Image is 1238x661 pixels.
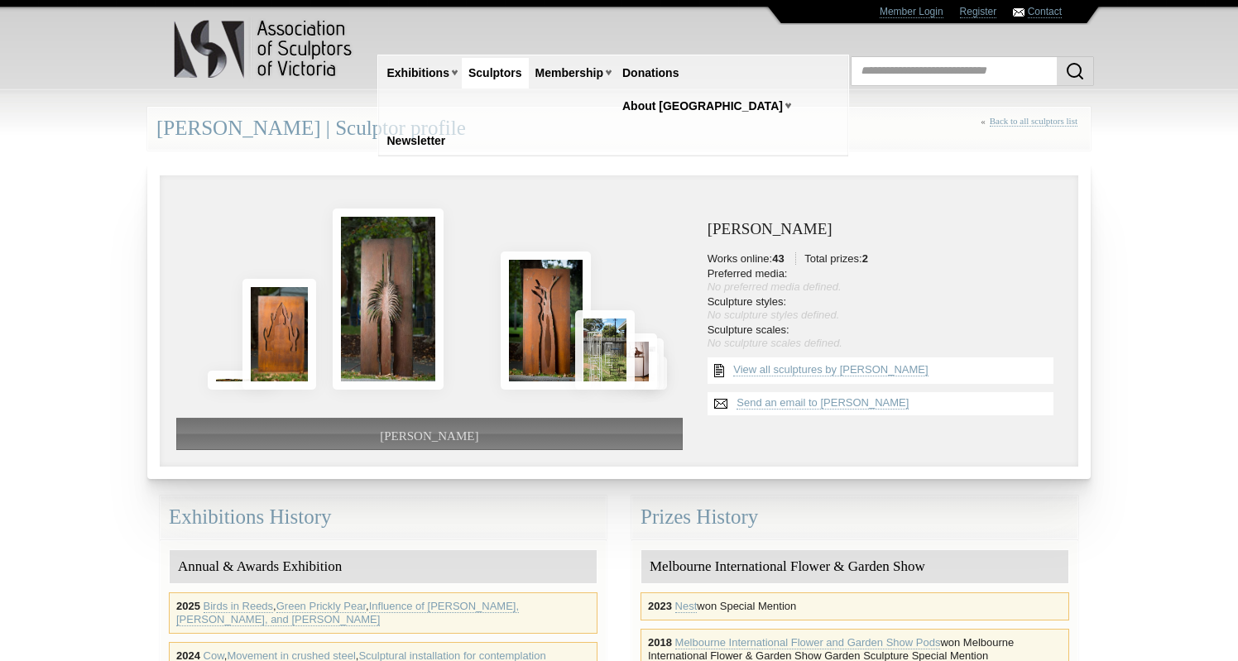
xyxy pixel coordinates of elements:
img: The Melbourne International Flower and Garden Show Mob [208,371,275,389]
div: Exhibitions History [160,496,607,539]
img: Search [1065,61,1085,81]
div: won Special Mention [641,592,1069,620]
a: Back to all sculptors list [990,116,1077,127]
img: Scarred - Canoe Tree [501,251,591,390]
h3: [PERSON_NAME] [708,221,1062,238]
img: Buddha [242,279,316,390]
li: Sculpture styles: [708,295,1062,322]
div: « [981,116,1082,145]
img: David Doyle [575,310,635,389]
a: Register [960,6,997,18]
a: Exhibitions [381,58,456,89]
a: Influence of [PERSON_NAME], [PERSON_NAME], and [PERSON_NAME] [176,600,519,626]
li: Preferred media: [708,267,1062,294]
li: Works online: Total prizes: [708,252,1062,266]
a: About [GEOGRAPHIC_DATA] [616,91,789,122]
a: Donations [616,58,685,89]
img: logo.png [173,17,355,82]
img: Send an email to David Doyle [708,392,734,415]
div: Melbourne International Flower & Garden Show [641,550,1068,584]
li: Sculpture scales: [708,323,1062,350]
a: Send an email to [PERSON_NAME] [737,396,909,410]
img: Yacca - Grass Tree [333,208,444,390]
div: No sculpture scales defined. [708,337,1062,350]
strong: 2025 [176,600,200,612]
strong: 43 [772,252,784,265]
strong: 2023 [648,600,672,612]
a: Sculptors [462,58,529,89]
a: Contact [1028,6,1062,18]
a: Member Login [880,6,943,18]
a: Newsletter [381,126,453,156]
img: Contact ASV [1013,8,1024,17]
div: Prizes History [631,496,1078,539]
div: Annual & Awards Exhibition [170,550,597,584]
a: Birds in Reeds [204,600,274,613]
span: [PERSON_NAME] [380,429,478,443]
a: Membership [529,58,610,89]
div: , , [169,592,597,634]
a: Melbourne International Flower and Garden Show Pods [675,636,941,649]
div: No preferred media defined. [708,280,1062,294]
div: [PERSON_NAME] | Sculptor profile [147,107,1091,151]
a: Green Prickly Pear [276,600,366,613]
strong: 2018 [648,636,672,649]
strong: 2 [862,252,868,265]
div: No sculpture styles defined. [708,309,1062,322]
a: View all sculptures by [PERSON_NAME] [733,363,928,376]
img: View all {sculptor_name} sculptures list [708,357,731,384]
a: Nest [675,600,698,613]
